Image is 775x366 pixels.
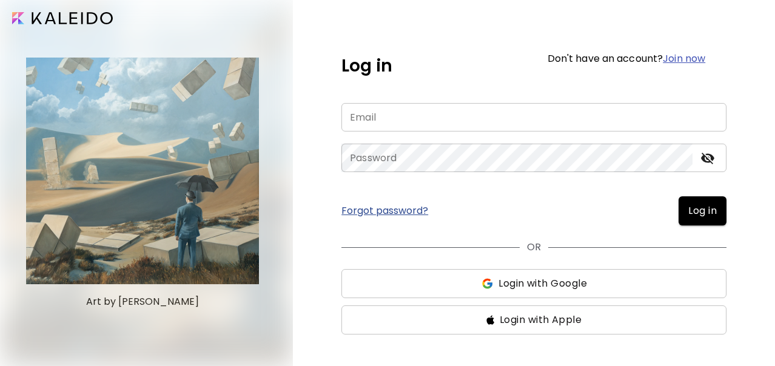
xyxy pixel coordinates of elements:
[341,53,392,79] h5: Log in
[486,315,495,325] img: ss
[341,206,428,216] a: Forgot password?
[527,240,541,255] p: OR
[341,305,726,334] button: ssLogin with Apple
[697,148,718,168] button: toggle password visibility
[341,269,726,298] button: ssLogin with Google
[663,52,705,65] a: Join now
[498,276,587,291] span: Login with Google
[548,54,706,64] h6: Don't have an account?
[679,196,726,225] button: Log in
[481,278,494,290] img: ss
[688,204,717,218] span: Log in
[500,313,582,327] span: Login with Apple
